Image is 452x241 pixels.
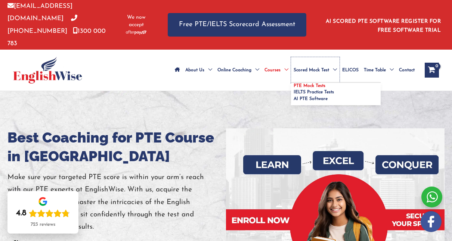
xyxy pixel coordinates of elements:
a: ELICOS [340,57,361,83]
div: Rating: 4.8 out of 5 [16,208,70,219]
a: View Shopping Cart, empty [425,63,439,78]
a: AI PTE Software [291,96,381,105]
a: Online CoachingMenu Toggle [215,57,262,83]
p: Make sure your targeted PTE score is within your arm’s reach with our PTE experts at EnglishWise.... [7,171,226,233]
h1: Best Coaching for PTE Course in [GEOGRAPHIC_DATA] [7,128,226,166]
a: Scored Mock TestMenu Toggle [291,57,340,83]
nav: Site Navigation: Main Menu [172,57,417,83]
span: AI PTE Software [294,97,328,101]
span: IELTS Practice Tests [294,90,334,94]
div: 723 reviews [31,222,55,228]
span: Menu Toggle [329,57,337,83]
span: We now accept [124,14,149,29]
span: Contact [399,57,415,83]
span: Menu Toggle [204,57,212,83]
a: Free PTE/IELTS Scorecard Assessment [168,13,306,37]
span: Time Table [364,57,386,83]
a: PTE Mock Tests [291,83,381,89]
div: 4.8 [16,208,27,219]
a: About UsMenu Toggle [183,57,215,83]
span: Online Coaching [217,57,251,83]
span: About Us [185,57,204,83]
span: PTE Mock Tests [294,84,325,88]
a: [EMAIL_ADDRESS][DOMAIN_NAME] [7,3,72,22]
img: white-facebook.png [421,211,442,232]
img: Afterpay-Logo [126,30,146,34]
a: CoursesMenu Toggle [262,57,291,83]
a: IELTS Practice Tests [291,89,381,96]
a: Contact [396,57,417,83]
span: Menu Toggle [251,57,259,83]
span: Menu Toggle [386,57,394,83]
a: 1300 000 783 [7,28,106,47]
span: ELICOS [342,57,359,83]
a: [PHONE_NUMBER] [7,15,77,34]
img: cropped-ew-logo [13,57,82,84]
aside: Header Widget 1 [321,13,445,37]
span: Menu Toggle [281,57,288,83]
a: AI SCORED PTE SOFTWARE REGISTER FOR FREE SOFTWARE TRIAL [326,19,441,33]
a: Time TableMenu Toggle [361,57,396,83]
span: Courses [264,57,281,83]
span: Scored Mock Test [294,57,329,83]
